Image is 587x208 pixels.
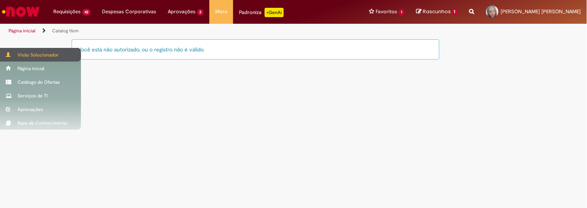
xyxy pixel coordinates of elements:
div: Você está não autorizado, ou o registro não é válido. [72,39,439,60]
span: 42 [82,9,91,16]
span: [PERSON_NAME] [PERSON_NAME] [501,8,581,15]
span: Rascunhos [423,8,451,15]
a: Catalog Item [52,28,79,34]
p: +GenAi [265,8,284,17]
span: 1 [452,9,458,16]
span: 3 [197,9,204,16]
span: Despesas Corporativas [102,8,156,16]
img: ServiceNow [1,4,41,19]
span: Favoritos [376,8,397,16]
span: More [215,8,227,16]
span: Aprovações [168,8,196,16]
a: Rascunhos [416,8,458,16]
div: Padroniza [239,8,284,17]
ul: Trilhas de página [6,24,385,38]
span: Requisições [53,8,81,16]
span: 1 [399,9,405,16]
a: Página inicial [9,28,35,34]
